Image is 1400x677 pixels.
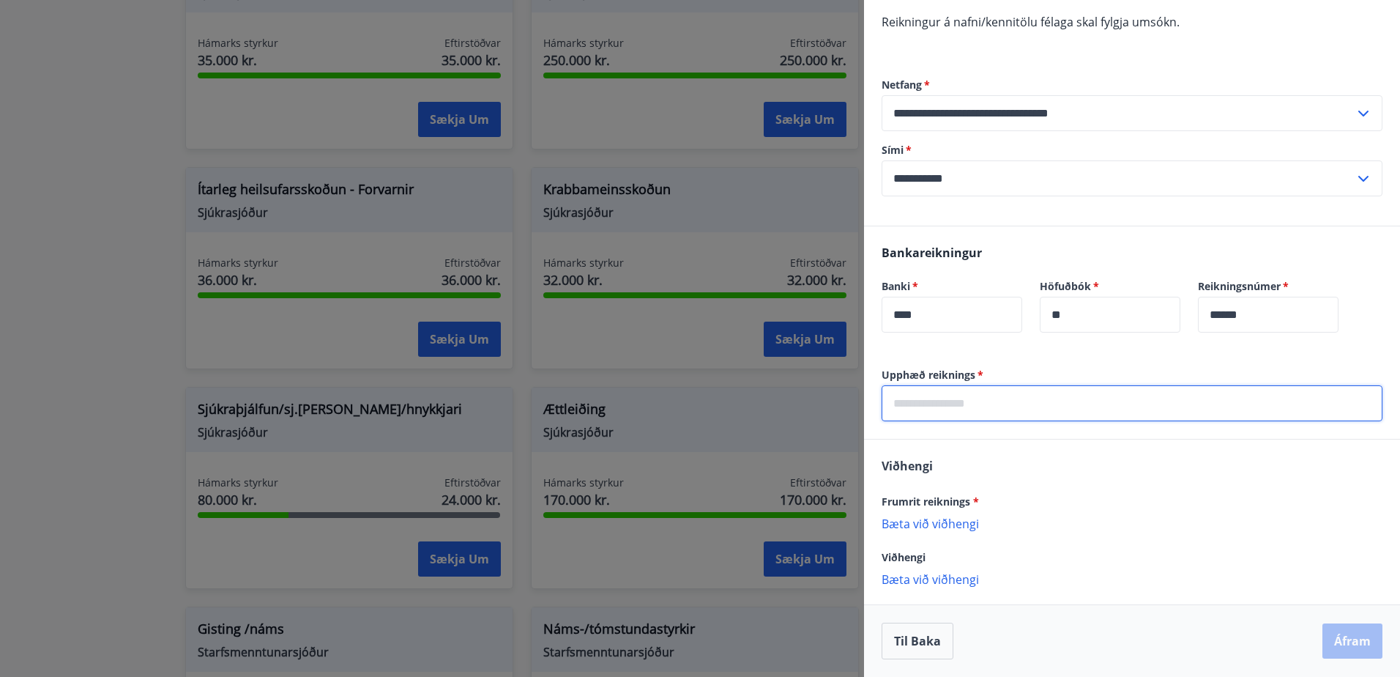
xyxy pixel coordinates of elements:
[882,385,1382,421] div: Upphæð reiknings
[882,550,926,564] span: Viðhengi
[882,14,1180,30] span: Reikningur á nafni/kennitölu félaga skal fylgja umsókn.
[882,516,1382,530] p: Bæta við viðhengi
[882,458,933,474] span: Viðhengi
[882,78,1382,92] label: Netfang
[882,368,1382,382] label: Upphæð reiknings
[1040,279,1180,294] label: Höfuðbók
[882,623,953,659] button: Til baka
[882,143,1382,158] label: Sími
[882,279,1022,294] label: Banki
[882,245,982,261] span: Bankareikningur
[882,571,1382,586] p: Bæta við viðhengi
[882,495,979,508] span: Frumrit reiknings
[1198,279,1338,294] label: Reikningsnúmer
